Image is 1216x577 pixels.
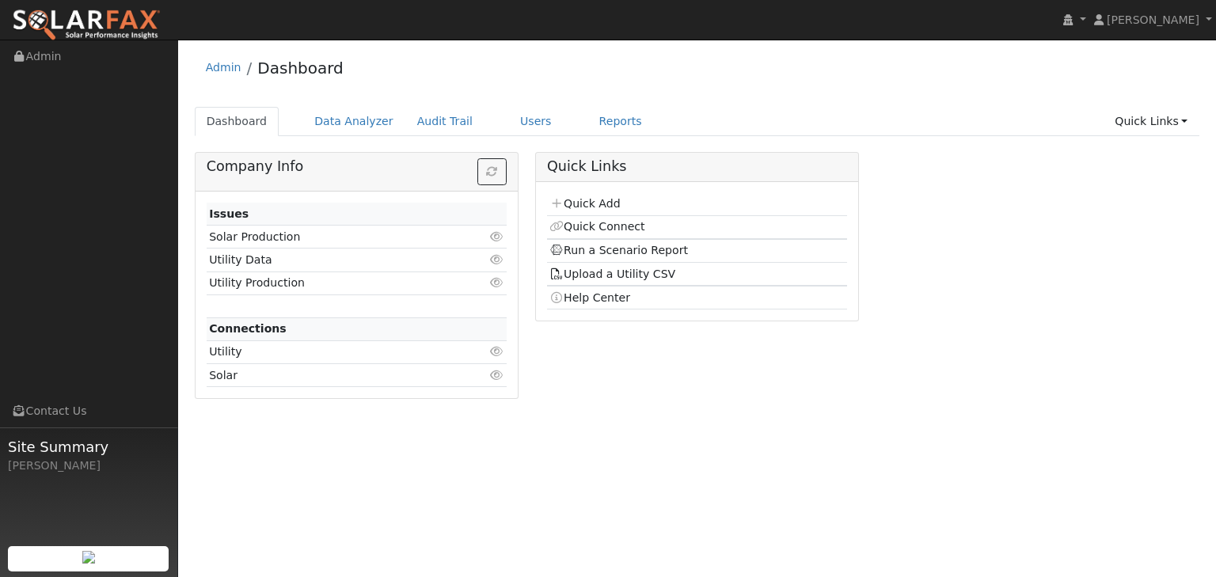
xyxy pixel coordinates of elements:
img: retrieve [82,551,95,564]
a: Quick Links [1103,107,1199,136]
strong: Connections [209,322,287,335]
a: Reports [587,107,654,136]
a: Quick Add [549,197,620,210]
strong: Issues [209,207,249,220]
i: Click to view [490,254,504,265]
a: Audit Trail [405,107,484,136]
span: [PERSON_NAME] [1107,13,1199,26]
i: Click to view [490,231,504,242]
h5: Company Info [207,158,507,175]
a: Help Center [549,291,630,304]
td: Utility Data [207,249,458,271]
i: Click to view [490,370,504,381]
a: Upload a Utility CSV [549,268,675,280]
a: Dashboard [195,107,279,136]
td: Solar [207,364,458,387]
a: Run a Scenario Report [549,244,688,256]
div: [PERSON_NAME] [8,457,169,474]
td: Utility Production [207,271,458,294]
a: Quick Connect [549,220,644,233]
i: Click to view [490,346,504,357]
a: Users [508,107,564,136]
h5: Quick Links [547,158,847,175]
a: Dashboard [257,59,344,78]
td: Solar Production [207,226,458,249]
i: Click to view [490,277,504,288]
td: Utility [207,340,458,363]
span: Site Summary [8,436,169,457]
a: Data Analyzer [302,107,405,136]
img: SolarFax [12,9,161,42]
a: Admin [206,61,241,74]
